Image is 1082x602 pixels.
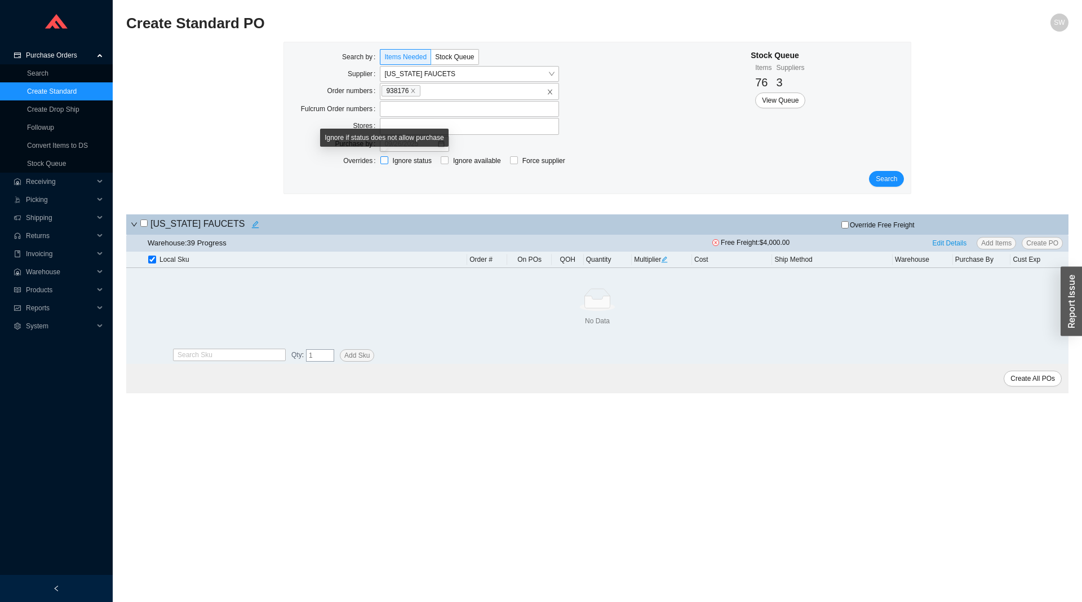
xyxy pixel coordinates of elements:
[248,221,263,229] span: edit
[384,53,427,61] span: Items Needed
[14,323,21,329] span: setting
[148,237,227,249] div: Warehouse: 39 Progress
[26,209,94,227] span: Shipping
[772,252,893,268] th: Ship Method
[584,252,632,268] th: Quantity
[1010,373,1055,384] span: Create All POs
[128,315,1066,327] div: No Data
[27,124,54,131] a: Followup
[435,53,474,61] span: Stock Queue
[382,85,420,96] span: 938176
[140,217,263,232] h4: [US_STATE] FAUCETS
[126,14,833,33] h2: Create Standard PO
[384,67,555,81] span: CALIFORNIA FAUCETS
[760,239,790,247] span: $4,000.00
[27,160,66,168] a: Stock Queue
[327,83,380,99] label: Order numbers
[27,87,77,95] a: Create Standard
[388,155,436,166] span: Ignore status
[14,232,21,239] span: customer-service
[26,46,94,64] span: Purchase Orders
[348,66,380,82] label: Supplier:
[159,254,189,265] span: Local Sku
[712,239,719,246] span: close-circle
[876,173,897,184] span: Search
[26,191,94,209] span: Picking
[14,287,21,293] span: read
[1004,371,1062,386] button: Create All POs
[291,349,304,362] span: :
[953,252,1011,268] th: Purchase By
[751,49,805,62] div: Stock Queue
[27,69,48,77] a: Search
[777,76,783,89] span: 3
[422,85,430,97] input: 938176closeclose
[301,101,380,117] label: Fulcrum Order numbers
[507,252,551,268] th: On POs
[547,89,553,95] span: close
[762,95,799,106] span: View Queue
[27,106,79,113] a: Create Drop Ship
[26,173,94,191] span: Receiving
[306,349,334,362] input: 1
[869,171,904,187] button: Search
[26,263,94,281] span: Warehouse
[342,49,380,65] label: Search by
[26,317,94,335] span: System
[343,153,380,169] label: Overrides
[26,227,94,245] span: Returns
[26,245,94,263] span: Invoicing
[893,252,953,268] th: Warehouse
[291,351,302,359] span: Qty
[14,251,21,257] span: book
[247,217,263,232] button: edit
[1010,252,1068,268] th: Cust Exp
[320,129,448,147] div: Ignore if status does not allow purchase
[1054,14,1065,32] span: SW
[634,254,690,265] div: Multiplier
[353,118,380,134] label: Stores
[661,256,668,263] span: edit
[841,221,849,229] input: Override Free Freight
[131,221,138,228] span: down
[977,237,1016,249] button: Add Items
[755,93,805,108] button: View Queue
[518,155,570,166] span: Force supplier
[755,62,771,73] div: Items
[712,237,802,249] span: Free Freight:
[14,52,21,59] span: credit-card
[14,305,21,311] span: fund
[27,142,88,150] a: Convert Items to DS
[928,237,972,249] button: Edit Details
[26,281,94,299] span: Products
[552,252,584,268] th: QOH
[850,222,915,229] span: Override Free Freight
[53,585,60,592] span: left
[467,252,507,268] th: Order #
[340,349,374,362] button: Add Sku
[933,238,967,249] span: Edit Details
[777,62,805,73] div: Suppliers
[410,88,416,94] span: close
[26,299,94,317] span: Reports
[692,252,772,268] th: Cost
[755,76,768,89] span: 76
[449,155,505,166] span: Ignore available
